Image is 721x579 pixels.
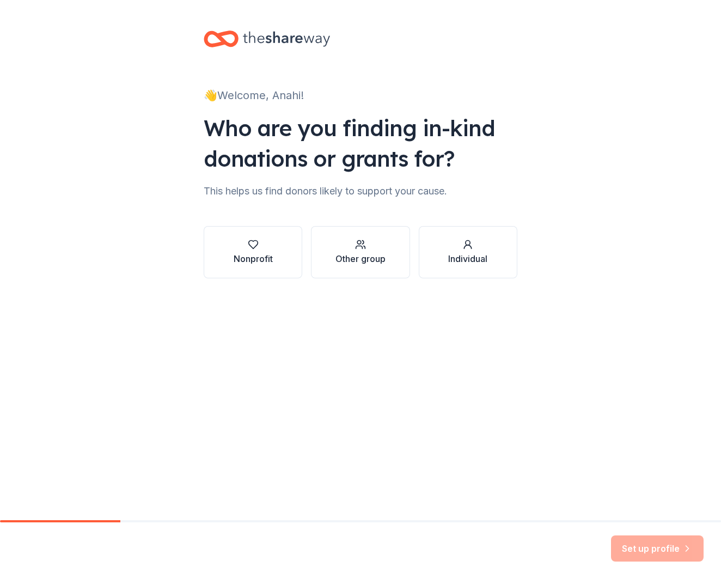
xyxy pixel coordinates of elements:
[204,87,517,104] div: 👋 Welcome, Anahi!
[335,252,386,265] div: Other group
[204,182,517,200] div: This helps us find donors likely to support your cause.
[204,226,302,278] button: Nonprofit
[234,252,273,265] div: Nonprofit
[204,113,517,174] div: Who are you finding in-kind donations or grants for?
[311,226,410,278] button: Other group
[419,226,517,278] button: Individual
[448,252,487,265] div: Individual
